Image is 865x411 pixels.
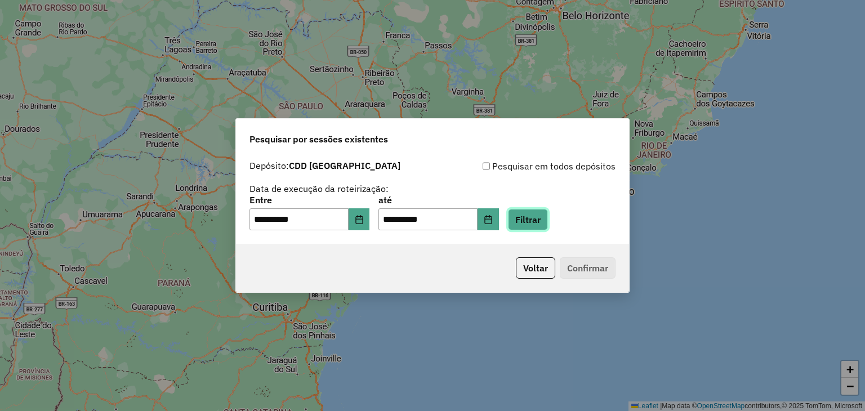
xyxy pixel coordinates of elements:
[289,160,400,171] strong: CDD [GEOGRAPHIC_DATA]
[478,208,499,231] button: Choose Date
[516,257,555,279] button: Voltar
[249,193,369,207] label: Entre
[249,159,400,172] label: Depósito:
[432,159,616,173] div: Pesquisar em todos depósitos
[378,193,498,207] label: até
[249,182,389,195] label: Data de execução da roteirização:
[508,209,548,230] button: Filtrar
[349,208,370,231] button: Choose Date
[249,132,388,146] span: Pesquisar por sessões existentes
